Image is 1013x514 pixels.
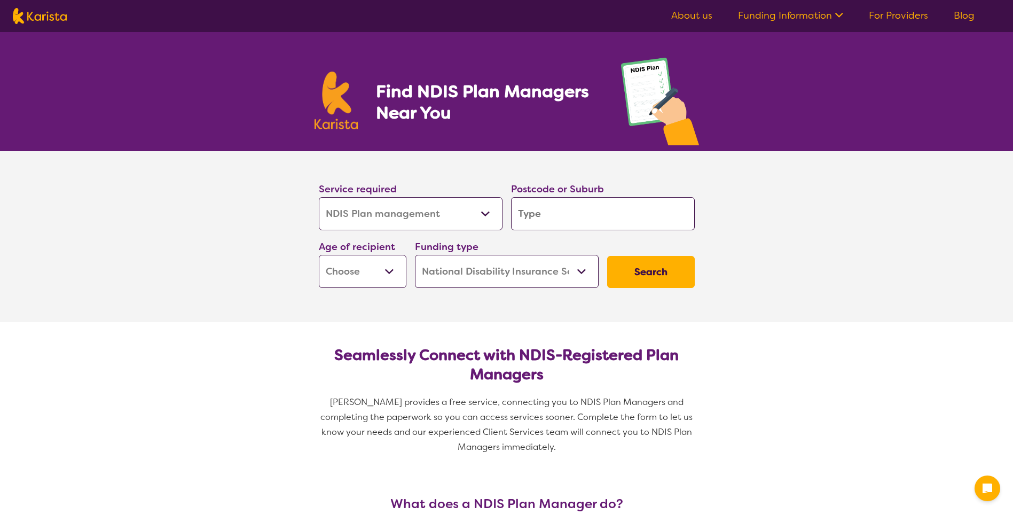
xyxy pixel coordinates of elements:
[607,256,695,288] button: Search
[415,240,478,253] label: Funding type
[376,81,599,123] h1: Find NDIS Plan Managers Near You
[13,8,67,24] img: Karista logo
[327,346,686,384] h2: Seamlessly Connect with NDIS-Registered Plan Managers
[511,197,695,230] input: Type
[954,9,975,22] a: Blog
[511,183,604,196] label: Postcode or Suburb
[738,9,843,22] a: Funding Information
[671,9,712,22] a: About us
[869,9,928,22] a: For Providers
[315,496,699,511] h3: What does a NDIS Plan Manager do?
[319,240,395,253] label: Age of recipient
[621,58,699,151] img: plan-management
[315,72,358,129] img: Karista logo
[320,396,695,453] span: [PERSON_NAME] provides a free service, connecting you to NDIS Plan Managers and completing the pa...
[319,183,397,196] label: Service required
